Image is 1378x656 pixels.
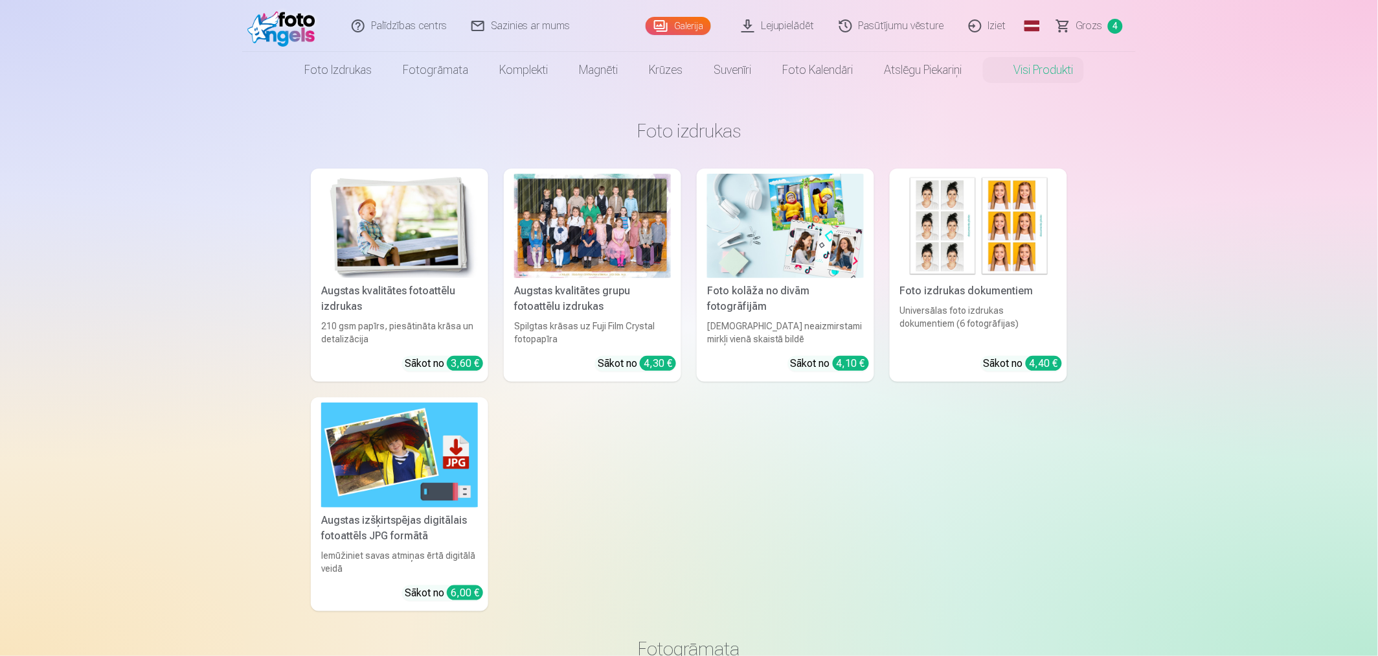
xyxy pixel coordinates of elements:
[289,52,388,88] a: Foto izdrukas
[1108,19,1123,34] span: 4
[405,356,483,371] div: Sākot no
[247,5,322,47] img: /fa1
[702,283,869,314] div: Foto kolāža no divām fotogrāfijām
[869,52,978,88] a: Atslēgu piekariņi
[509,283,676,314] div: Augstas kvalitātes grupu fotoattēlu izdrukas
[646,17,711,35] a: Galerija
[767,52,869,88] a: Foto kalendāri
[900,174,1057,278] img: Foto izdrukas dokumentiem
[405,585,483,601] div: Sākot no
[321,119,1057,143] h3: Foto izdrukas
[316,549,483,575] div: Iemūžiniet savas atmiņas ērtā digitālā veidā
[311,169,488,382] a: Augstas kvalitātes fotoattēlu izdrukasAugstas kvalitātes fotoattēlu izdrukas210 gsm papīrs, piesā...
[697,169,874,382] a: Foto kolāža no divām fotogrāfijāmFoto kolāža no divām fotogrāfijām[DEMOGRAPHIC_DATA] neaizmirstam...
[707,174,864,278] img: Foto kolāža no divām fotogrāfijām
[890,169,1067,382] a: Foto izdrukas dokumentiemFoto izdrukas dokumentiemUniversālas foto izdrukas dokumentiem (6 fotogr...
[321,403,478,507] img: Augstas izšķirtspējas digitālais fotoattēls JPG formātā
[833,356,869,371] div: 4,10 €
[895,283,1062,299] div: Foto izdrukas dokumentiem
[388,52,484,88] a: Fotogrāmata
[598,356,676,371] div: Sākot no
[447,356,483,371] div: 3,60 €
[311,397,488,611] a: Augstas izšķirtspējas digitālais fotoattēls JPG formātāAugstas izšķirtspējas digitālais fotoattēl...
[316,283,483,314] div: Augstas kvalitātes fotoattēlu izdrukas
[484,52,564,88] a: Komplekti
[1026,356,1062,371] div: 4,40 €
[316,320,483,346] div: 210 gsm papīrs, piesātināta krāsa un detalizācija
[1076,18,1103,34] span: Grozs
[640,356,676,371] div: 4,30 €
[504,169,681,382] a: Augstas kvalitātes grupu fotoattēlu izdrukasSpilgtas krāsas uz Fuji Film Crystal fotopapīraSākot ...
[702,320,869,346] div: [DEMOGRAPHIC_DATA] neaizmirstami mirkļi vienā skaistā bildē
[791,356,869,371] div: Sākot no
[447,585,483,600] div: 6,00 €
[316,513,483,544] div: Augstas izšķirtspējas digitālais fotoattēls JPG formātā
[564,52,634,88] a: Magnēti
[978,52,1089,88] a: Visi produkti
[699,52,767,88] a: Suvenīri
[634,52,699,88] a: Krūzes
[984,356,1062,371] div: Sākot no
[509,320,676,346] div: Spilgtas krāsas uz Fuji Film Crystal fotopapīra
[895,304,1062,346] div: Universālas foto izdrukas dokumentiem (6 fotogrāfijas)
[321,174,478,278] img: Augstas kvalitātes fotoattēlu izdrukas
